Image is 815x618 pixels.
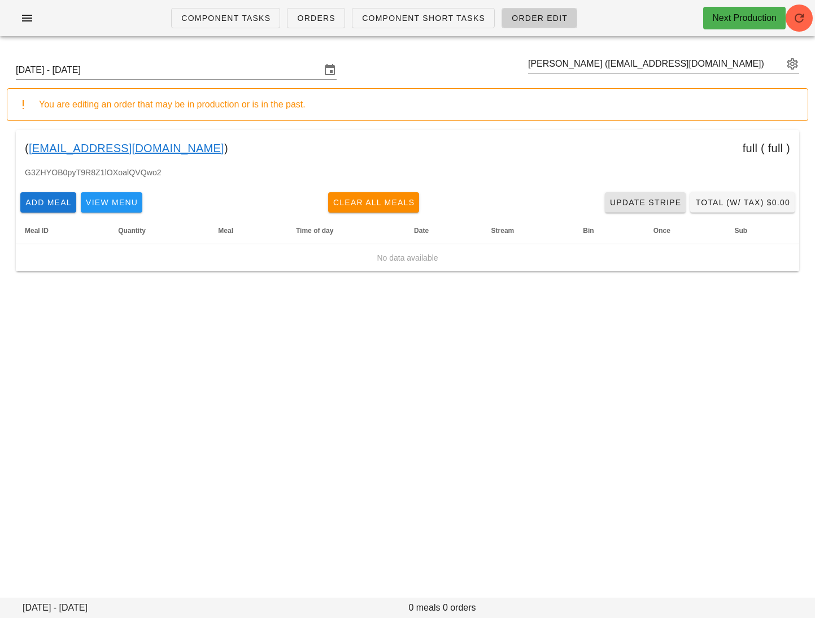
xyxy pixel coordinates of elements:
[734,227,747,235] span: Sub
[653,227,670,235] span: Once
[181,14,271,23] span: Component Tasks
[39,100,306,109] span: You are editing an order that may be in production or is in the past.
[296,227,333,235] span: Time of day
[297,14,335,23] span: Orders
[712,11,777,25] div: Next Production
[583,227,594,235] span: Bin
[528,55,783,73] input: Search by email or name
[786,57,799,71] button: appended action
[482,217,574,244] th: Stream: Not sorted. Activate to sort ascending.
[725,217,799,244] th: Sub: Not sorted. Activate to sort ascending.
[333,198,415,207] span: Clear All Meals
[743,139,790,157] div: full ( full )
[605,192,686,213] a: Update Stripe
[25,227,49,235] span: Meal ID
[20,192,76,213] button: Add Meal
[491,227,515,235] span: Stream
[352,8,495,28] a: Component Short Tasks
[690,192,795,213] button: Total (w/ Tax) $0.00
[287,217,405,244] th: Time of day: Not sorted. Activate to sort ascending.
[16,217,109,244] th: Meal ID: Not sorted. Activate to sort ascending.
[109,217,209,244] th: Quantity: Not sorted. Activate to sort ascending.
[209,217,287,244] th: Meal: Not sorted. Activate to sort ascending.
[287,8,345,28] a: Orders
[16,244,799,271] td: No data available
[328,192,420,213] button: Clear All Meals
[218,227,233,235] span: Meal
[25,198,72,207] span: Add Meal
[81,192,142,213] button: View Menu
[171,8,280,28] a: Component Tasks
[574,217,644,244] th: Bin: Not sorted. Activate to sort ascending.
[361,14,485,23] span: Component Short Tasks
[502,8,577,28] a: Order Edit
[695,198,790,207] span: Total (w/ Tax) $0.00
[609,198,682,207] span: Update Stripe
[414,227,429,235] span: Date
[405,217,482,244] th: Date: Not sorted. Activate to sort ascending.
[16,130,799,166] div: ( )
[511,14,568,23] span: Order Edit
[644,217,726,244] th: Once: Not sorted. Activate to sort ascending.
[29,139,224,157] a: [EMAIL_ADDRESS][DOMAIN_NAME]
[16,166,799,188] div: G3ZHYOB0pyT9R8Z1lOXoalQVQwo2
[118,227,146,235] span: Quantity
[85,198,138,207] span: View Menu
